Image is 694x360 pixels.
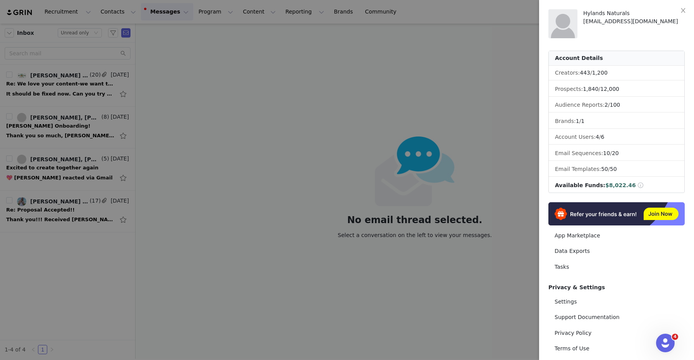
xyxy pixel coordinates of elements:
span: 4 [596,134,599,140]
span: 6 [601,134,605,140]
li: Brands: [549,114,684,129]
span: 20 [612,150,619,156]
li: Email Templates: [549,162,684,177]
span: 100 [610,102,620,108]
a: Tasks [548,260,685,274]
span: / [603,150,618,156]
li: Account Users: [549,130,684,145]
span: 10 [603,150,610,156]
a: Terms of Use [548,341,685,356]
li: Creators: [549,66,684,80]
span: 1,200 [592,70,608,76]
a: Settings [548,295,685,309]
li: Email Sequences: [549,146,684,161]
span: 12,000 [600,86,619,92]
li: Audience Reports: / [549,98,684,113]
span: 4 [672,334,678,340]
a: Privacy Policy [548,326,685,340]
span: $8,022.46 [605,182,636,188]
a: Support Documentation [548,310,685,324]
span: 50 [601,166,608,172]
span: Privacy & Settings [548,284,605,290]
span: / [580,70,608,76]
span: / [601,166,617,172]
div: Account Details [549,51,684,66]
a: Data Exports [548,244,685,258]
span: 1 [581,118,584,124]
span: / [576,118,585,124]
div: Hylands Naturals [583,9,685,17]
span: 443 [580,70,590,76]
span: / [596,134,605,140]
span: 1 [576,118,579,124]
img: Refer & Earn [548,202,685,225]
div: [EMAIL_ADDRESS][DOMAIN_NAME] [583,17,685,26]
span: 50 [610,166,617,172]
iframe: Intercom live chat [656,334,675,352]
span: Available Funds: [555,182,605,188]
span: 1,840 [583,86,598,92]
img: placeholder-profile.jpg [548,9,577,38]
span: / [583,86,619,92]
li: Prospects: [549,82,684,97]
span: 2 [605,102,608,108]
a: App Marketplace [548,229,685,243]
i: icon: close [680,7,686,14]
